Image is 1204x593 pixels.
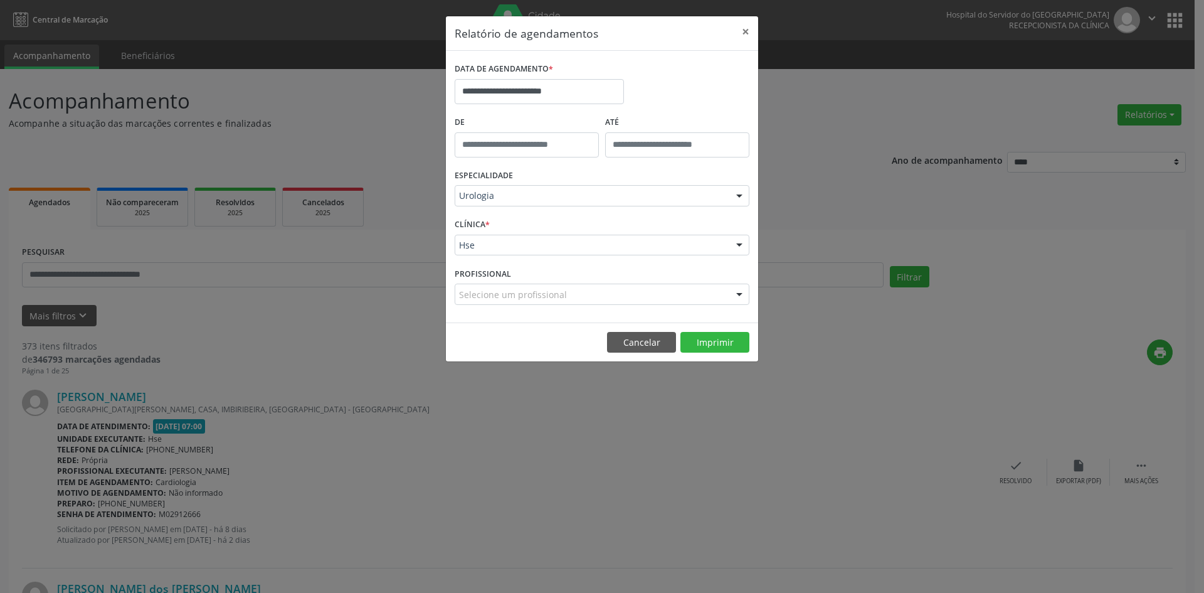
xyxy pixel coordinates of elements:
[455,215,490,235] label: CLÍNICA
[459,239,724,252] span: Hse
[605,113,749,132] label: ATÉ
[680,332,749,353] button: Imprimir
[455,113,599,132] label: De
[455,264,511,284] label: PROFISSIONAL
[455,25,598,41] h5: Relatório de agendamentos
[455,166,513,186] label: ESPECIALIDADE
[733,16,758,47] button: Close
[459,288,567,301] span: Selecione um profissional
[459,190,724,202] span: Urologia
[455,60,553,79] label: DATA DE AGENDAMENTO
[607,332,676,353] button: Cancelar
